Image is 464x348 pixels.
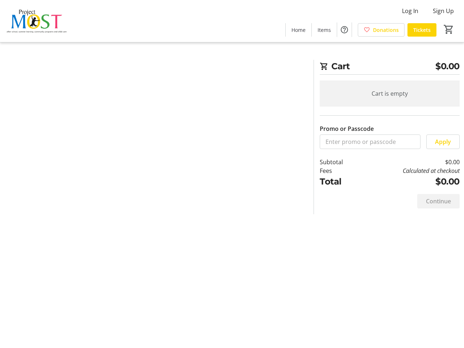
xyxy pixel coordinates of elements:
button: Cart [442,23,455,36]
span: Apply [435,137,451,146]
input: Enter promo or passcode [320,134,420,149]
div: Cart is empty [320,80,460,107]
img: Project MOST Inc.'s Logo [4,3,69,39]
span: Items [318,26,331,34]
span: $0.00 [435,60,460,73]
span: Log In [402,7,418,15]
td: Calculated at checkout [360,166,460,175]
a: Items [312,23,337,37]
td: Subtotal [320,158,360,166]
h2: Cart [320,60,460,75]
button: Help [337,22,352,37]
a: Donations [358,23,405,37]
span: Sign Up [433,7,454,15]
td: Total [320,175,360,188]
td: Fees [320,166,360,175]
label: Promo or Passcode [320,124,374,133]
a: Tickets [407,23,436,37]
button: Sign Up [427,5,460,17]
span: Tickets [413,26,431,34]
span: Donations [373,26,399,34]
span: Home [291,26,306,34]
button: Log In [396,5,424,17]
td: $0.00 [360,175,460,188]
a: Home [286,23,311,37]
button: Apply [426,134,460,149]
td: $0.00 [360,158,460,166]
